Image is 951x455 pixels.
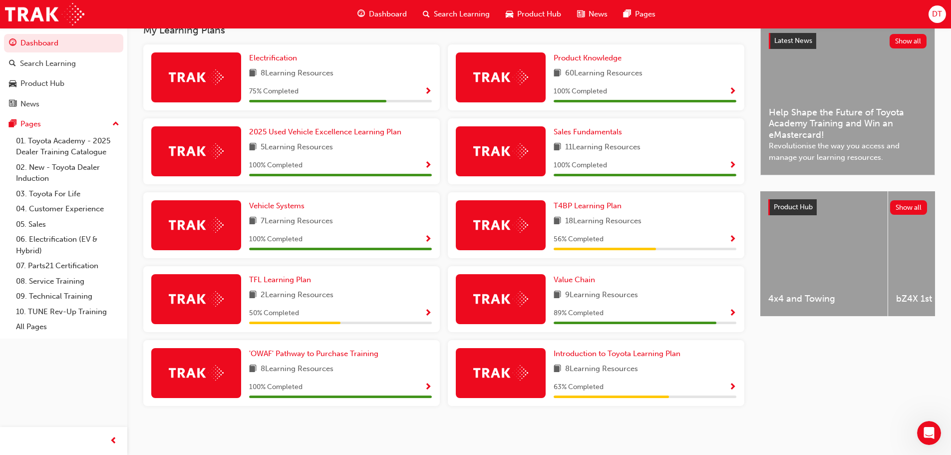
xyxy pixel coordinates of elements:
a: News [4,95,123,113]
button: Show Progress [424,233,432,246]
button: Show Progress [729,85,736,98]
a: car-iconProduct Hub [498,4,569,24]
span: Electrification [249,53,297,62]
span: book-icon [249,215,257,228]
a: Electrification [249,52,301,64]
span: 100 % Completed [249,160,303,171]
a: 07. Parts21 Certification [12,258,123,274]
span: 100 % Completed [249,382,303,393]
span: Product Hub [517,8,561,20]
a: Sales Fundamentals [554,126,626,138]
span: 100 % Completed [249,234,303,245]
span: Value Chain [554,275,595,284]
a: T4BP Learning Plan [554,200,626,212]
a: TFL Learning Plan [249,274,315,286]
div: News [20,98,39,110]
a: 05. Sales [12,217,123,232]
img: Trak [473,291,528,307]
span: book-icon [249,363,257,376]
button: DT [929,5,946,23]
a: pages-iconPages [616,4,663,24]
span: 56 % Completed [554,234,604,245]
span: search-icon [9,59,16,68]
img: Trak [169,69,224,85]
span: 100 % Completed [554,86,607,97]
span: up-icon [112,118,119,131]
a: 4x4 and Towing [760,191,888,316]
span: guage-icon [9,39,16,48]
span: 9 Learning Resources [565,289,638,302]
span: Show Progress [729,309,736,318]
a: Product Hub [4,74,123,93]
span: Show Progress [729,161,736,170]
span: T4BP Learning Plan [554,201,622,210]
a: 01. Toyota Academy - 2025 Dealer Training Catalogue [12,133,123,160]
h3: My Learning Plans [143,24,744,36]
span: Latest News [774,36,812,45]
span: Help Shape the Future of Toyota Academy Training and Win an eMastercard! [769,107,927,141]
a: 'OWAF' Pathway to Purchase Training [249,348,382,360]
a: Product HubShow all [768,199,927,215]
button: DashboardSearch LearningProduct HubNews [4,32,123,115]
span: TFL Learning Plan [249,275,311,284]
img: Trak [169,217,224,233]
span: Show Progress [424,309,432,318]
a: 06. Electrification (EV & Hybrid) [12,232,123,258]
span: 50 % Completed [249,308,299,319]
span: book-icon [249,289,257,302]
span: 18 Learning Resources [565,215,641,228]
button: Show Progress [424,381,432,394]
span: Show Progress [424,235,432,244]
a: news-iconNews [569,4,616,24]
span: pages-icon [624,8,631,20]
span: 8 Learning Resources [261,67,333,80]
span: 63 % Completed [554,382,604,393]
span: 89 % Completed [554,308,604,319]
a: Dashboard [4,34,123,52]
button: Show Progress [729,233,736,246]
a: 08. Service Training [12,274,123,289]
img: Trak [169,291,224,307]
span: 8 Learning Resources [565,363,638,376]
span: pages-icon [9,120,16,129]
span: Search Learning [434,8,490,20]
span: 5 Learning Resources [261,141,333,154]
span: Pages [635,8,655,20]
span: car-icon [506,8,513,20]
div: Product Hub [20,78,64,89]
a: Introduction to Toyota Learning Plan [554,348,684,360]
span: book-icon [554,289,561,302]
span: Product Hub [774,203,813,211]
img: Trak [169,143,224,159]
button: Pages [4,115,123,133]
span: search-icon [423,8,430,20]
div: Search Learning [20,58,76,69]
img: Trak [473,69,528,85]
span: Dashboard [369,8,407,20]
a: 02. New - Toyota Dealer Induction [12,160,123,186]
span: 75 % Completed [249,86,299,97]
span: Show Progress [729,235,736,244]
span: Show Progress [424,161,432,170]
a: Product Knowledge [554,52,626,64]
img: Trak [169,365,224,381]
span: car-icon [9,79,16,88]
span: Show Progress [729,87,736,96]
span: book-icon [554,363,561,376]
a: Latest NewsShow allHelp Shape the Future of Toyota Academy Training and Win an eMastercard!Revolu... [760,24,935,175]
span: 4x4 and Towing [768,293,880,305]
a: 10. TUNE Rev-Up Training [12,304,123,320]
a: Value Chain [554,274,599,286]
button: Show all [890,34,927,48]
button: Show Progress [424,159,432,172]
a: 09. Technical Training [12,289,123,304]
span: Sales Fundamentals [554,127,622,136]
span: 8 Learning Resources [261,363,333,376]
button: Show Progress [424,307,432,320]
span: Show Progress [424,383,432,392]
a: All Pages [12,319,123,335]
button: Show all [890,200,928,215]
span: guage-icon [357,8,365,20]
button: Show Progress [424,85,432,98]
